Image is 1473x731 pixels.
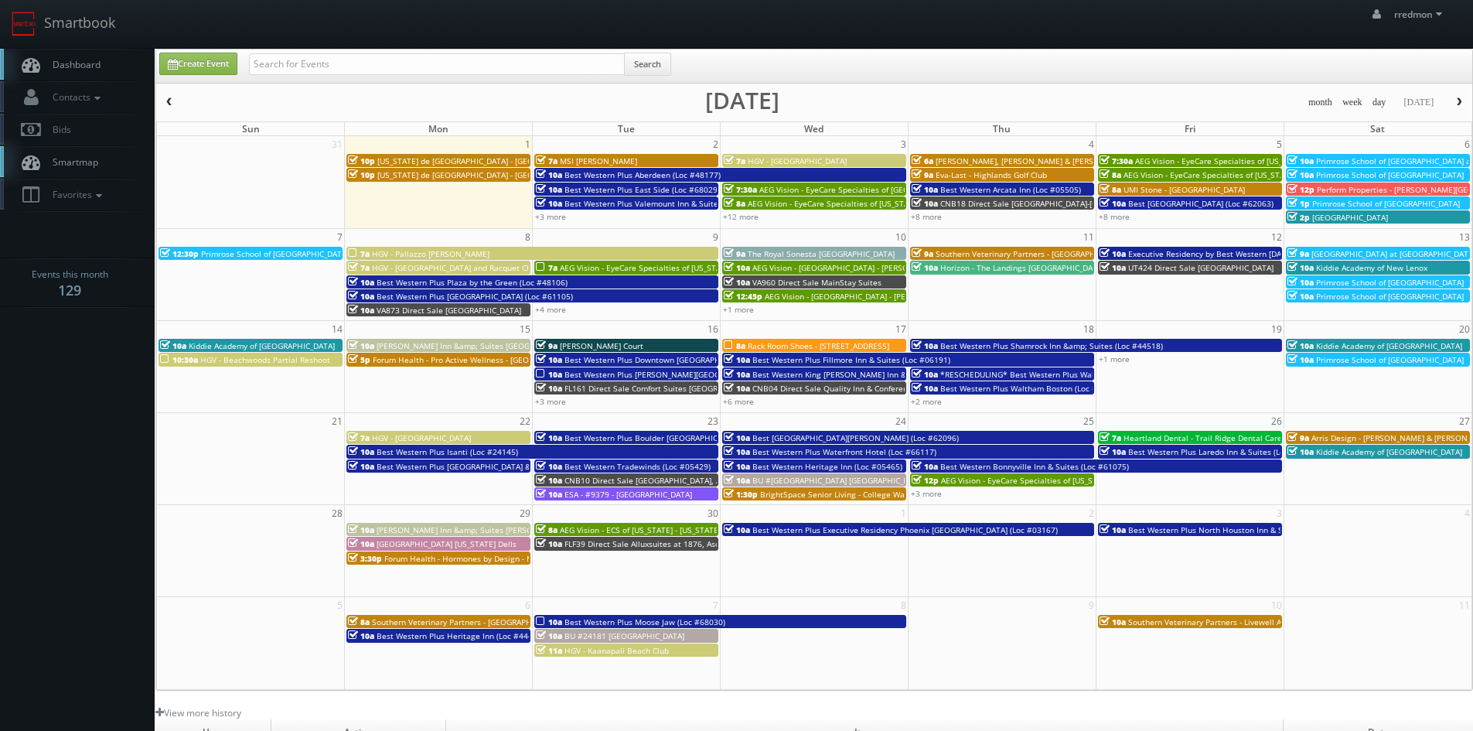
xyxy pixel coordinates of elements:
span: 10a [348,446,374,457]
span: 12p [1287,184,1314,195]
span: Primrose School of [GEOGRAPHIC_DATA] [1316,277,1464,288]
span: CNB04 Direct Sale Quality Inn & Conference Center [752,383,943,394]
span: 9a [912,169,933,180]
span: Best Western Plus Valemount Inn & Suites (Loc #62120) [564,198,772,209]
span: 10a [348,340,374,351]
span: Best Western Plus Waterfront Hotel (Loc #66117) [752,446,936,457]
span: Best Western Tradewinds (Loc #05429) [564,461,711,472]
a: +4 more [535,304,566,315]
span: Best Western Plus Isanti (Loc #24145) [377,446,518,457]
span: 1:30p [724,489,758,500]
a: +8 more [1099,211,1130,222]
span: HGV - [GEOGRAPHIC_DATA] [372,432,471,443]
span: Best Western Arcata Inn (Loc #05505) [940,184,1081,195]
span: HGV - Kaanapali Beach Club [564,645,669,656]
span: Southern Veterinary Partners - [GEOGRAPHIC_DATA][PERSON_NAME] [936,248,1188,259]
span: HGV - [GEOGRAPHIC_DATA] and Racquet Club [372,262,538,273]
span: Best Western Plus [GEOGRAPHIC_DATA] & Suites (Loc #61086) [377,461,606,472]
span: 7a [1100,432,1121,443]
a: +6 more [723,396,754,407]
span: 8a [724,198,745,209]
span: 6 [523,597,532,613]
span: 10a [536,432,562,443]
span: *RESCHEDULING* Best Western Plus Waltham Boston (Loc #22009) [940,369,1192,380]
span: Kiddie Academy of [GEOGRAPHIC_DATA] [189,340,335,351]
span: Rack Room Shoes - [STREET_ADDRESS] [748,340,889,351]
span: Best Western King [PERSON_NAME] Inn & Suites (Loc #62106) [752,369,982,380]
span: 10a [1100,524,1126,535]
span: 22 [518,413,532,429]
span: 1p [1287,198,1310,209]
button: day [1367,93,1392,112]
span: 10a [536,198,562,209]
span: 6 [1463,136,1471,152]
span: 19 [1270,321,1284,337]
span: 10a [912,184,938,195]
button: month [1303,93,1338,112]
span: 7a [536,155,557,166]
span: 4 [1463,505,1471,521]
a: +2 more [911,396,942,407]
span: 7a [536,262,557,273]
span: Forum Health - Pro Active Wellness - [GEOGRAPHIC_DATA] [373,354,586,365]
span: Best Western Plus North Houston Inn & Suites (Loc #44475) [1128,524,1352,535]
span: Mon [428,122,448,135]
h2: [DATE] [705,93,779,108]
span: 10a [1100,446,1126,457]
span: 12p [912,475,939,486]
span: 10a [536,169,562,180]
span: 10a [536,354,562,365]
span: 10a [912,369,938,380]
span: 10a [1100,198,1126,209]
span: 10a [724,354,750,365]
span: 10a [724,432,750,443]
span: 9a [724,248,745,259]
span: 8 [523,229,532,245]
span: Wed [804,122,823,135]
span: 10a [912,198,938,209]
span: Primrose School of [GEOGRAPHIC_DATA] [1316,169,1464,180]
span: 10a [1100,248,1126,259]
span: 10a [912,262,938,273]
a: View more history [155,706,241,719]
span: 7:30a [1100,155,1133,166]
span: Best Western Plus Boulder [GEOGRAPHIC_DATA] (Loc #06179) [564,432,793,443]
span: 5p [348,354,370,365]
span: VA960 Direct Sale MainStay Suites [752,277,881,288]
span: UMI Stone - [GEOGRAPHIC_DATA] [1124,184,1245,195]
input: Search for Events [249,53,625,75]
span: 12:30p [160,248,199,259]
span: Best Western Heritage Inn (Loc #05465) [752,461,902,472]
span: AEG Vision - EyeCare Specialties of [US_STATE] - In Focus Vision Center [748,198,1009,209]
span: 21 [330,413,344,429]
a: +1 more [723,304,754,315]
span: 27 [1458,413,1471,429]
span: HGV - Pallazzo [PERSON_NAME] [372,248,489,259]
span: 3 [1275,505,1284,521]
span: Best Western Plus Waltham Boston (Loc #22009) [940,383,1123,394]
span: 10a [348,461,374,472]
span: 10a [1287,169,1314,180]
span: BrightSpace Senior Living - College Walk [760,489,911,500]
span: 7a [348,262,370,273]
span: 10a [1287,277,1314,288]
span: Best Western Plus Executive Residency Phoenix [GEOGRAPHIC_DATA] (Loc #03167) [752,524,1058,535]
span: 10a [724,524,750,535]
span: 8a [536,524,557,535]
span: 10a [536,383,562,394]
span: Sat [1370,122,1385,135]
span: Heartland Dental - Trail Ridge Dental Care [1124,432,1282,443]
span: 13 [1458,229,1471,245]
span: 11a [536,645,562,656]
span: 10a [912,383,938,394]
span: 9 [1087,597,1096,613]
span: 10a [348,291,374,302]
span: 10a [912,340,938,351]
span: 8a [1100,169,1121,180]
span: 2 [1087,505,1096,521]
span: Best [GEOGRAPHIC_DATA][PERSON_NAME] (Loc #62096) [752,432,959,443]
span: 7 [711,597,720,613]
span: AEG Vision - EyeCare Specialties of [US_STATE] – EyeCare in [GEOGRAPHIC_DATA] [560,262,858,273]
span: AEG Vision - [GEOGRAPHIC_DATA] - [PERSON_NAME] Cypress [765,291,986,302]
a: +3 more [911,488,942,499]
